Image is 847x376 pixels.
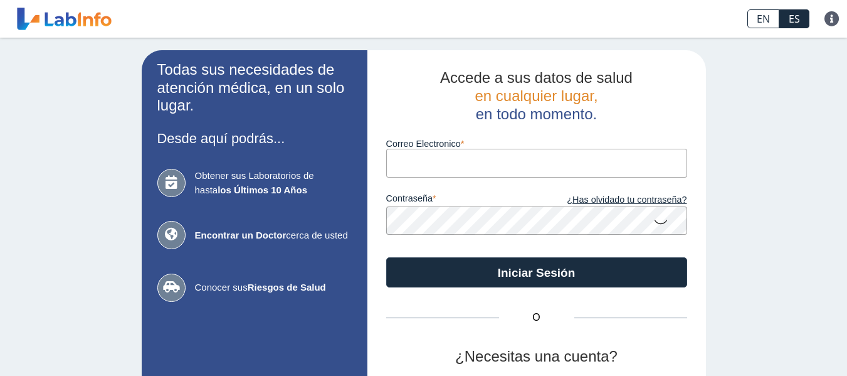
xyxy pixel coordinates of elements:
[386,193,537,207] label: contraseña
[476,105,597,122] span: en todo momento.
[475,87,597,104] span: en cualquier lugar,
[386,257,687,287] button: Iniciar Sesión
[747,9,779,28] a: EN
[386,348,687,366] h2: ¿Necesitas una cuenta?
[218,185,307,195] b: los Últimos 10 Años
[157,131,352,146] h3: Desde aquí podrás...
[779,9,809,28] a: ES
[195,169,352,197] span: Obtener sus Laboratorios de hasta
[195,230,287,240] b: Encontrar un Doctor
[195,281,352,295] span: Conocer sus
[248,282,326,293] b: Riesgos de Salud
[195,228,352,243] span: cerca de usted
[499,310,574,325] span: O
[440,69,633,86] span: Accede a sus datos de salud
[157,61,352,115] h2: Todas sus necesidades de atención médica, en un solo lugar.
[537,193,687,207] a: ¿Has olvidado tu contraseña?
[386,139,687,149] label: Correo Electronico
